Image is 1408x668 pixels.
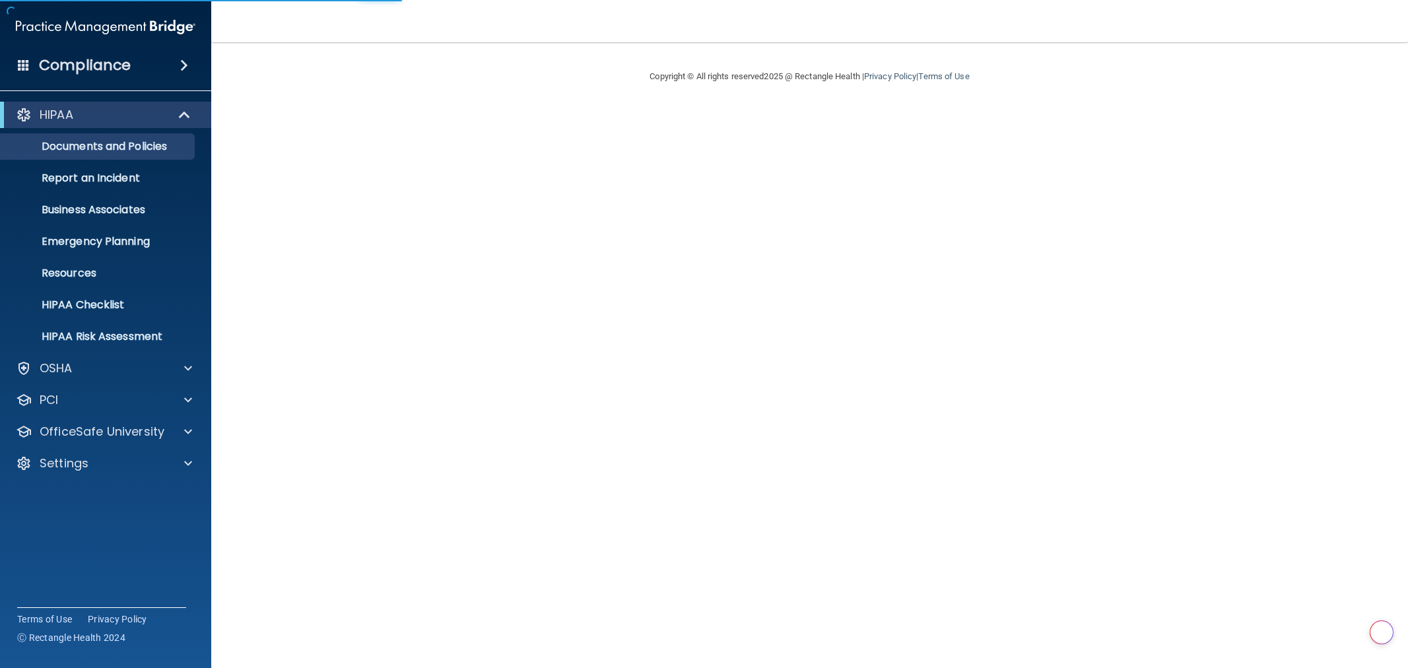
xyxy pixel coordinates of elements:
[9,330,189,343] p: HIPAA Risk Assessment
[40,455,88,471] p: Settings
[16,455,192,471] a: Settings
[88,613,147,626] a: Privacy Policy
[569,55,1051,98] div: Copyright © All rights reserved 2025 @ Rectangle Health | |
[9,267,189,280] p: Resources
[9,203,189,217] p: Business Associates
[40,107,73,123] p: HIPAA
[16,14,195,40] img: PMB logo
[918,71,969,81] a: Terms of Use
[17,631,125,644] span: Ⓒ Rectangle Health 2024
[9,172,189,185] p: Report an Incident
[16,392,192,408] a: PCI
[40,392,58,408] p: PCI
[17,613,72,626] a: Terms of Use
[864,71,916,81] a: Privacy Policy
[16,107,191,123] a: HIPAA
[40,424,164,440] p: OfficeSafe University
[16,424,192,440] a: OfficeSafe University
[16,360,192,376] a: OSHA
[9,298,189,312] p: HIPAA Checklist
[40,360,73,376] p: OSHA
[9,140,189,153] p: Documents and Policies
[9,235,189,248] p: Emergency Planning
[39,56,131,75] h4: Compliance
